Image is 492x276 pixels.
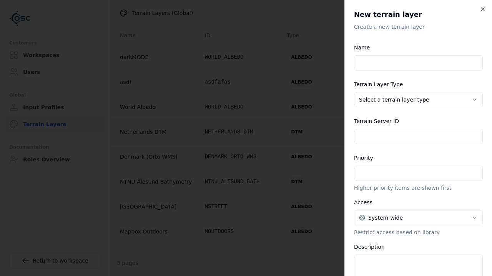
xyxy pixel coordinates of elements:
[354,44,370,51] label: Name
[354,244,385,250] label: Description
[354,184,483,192] p: Higher priority items are shown first
[354,118,399,124] label: Terrain Server ID
[354,9,483,20] h2: New terrain layer
[354,199,372,205] label: Access
[354,23,483,31] p: Create a new terrain layer
[354,155,373,161] label: Priority
[354,81,403,87] label: Terrain Layer Type
[354,228,483,236] p: Restrict access based on library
